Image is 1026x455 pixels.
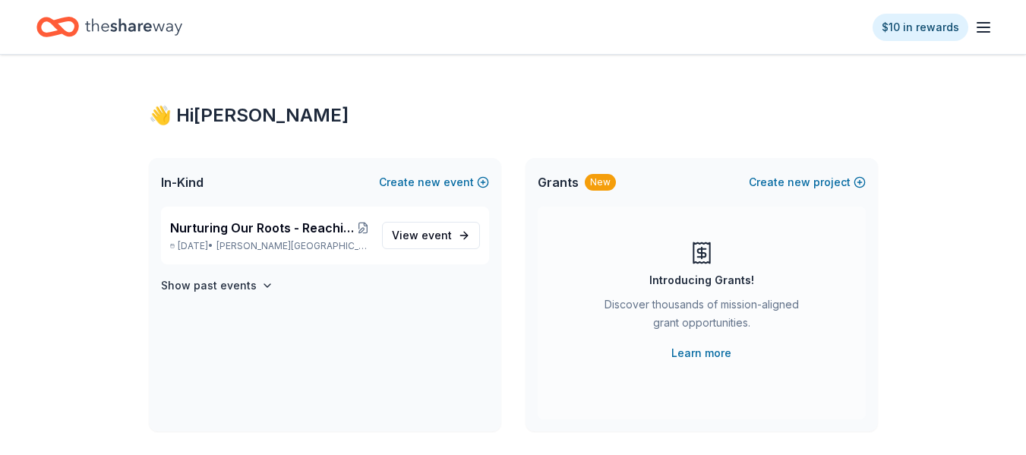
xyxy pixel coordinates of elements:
a: Home [36,9,182,45]
span: Nurturing Our Roots - Reaching for the Sky Dougbe River School Gala 2025 [170,219,357,237]
span: event [421,229,452,242]
a: $10 in rewards [873,14,968,41]
div: Introducing Grants! [649,271,754,289]
span: View [392,226,452,245]
h4: Show past events [161,276,257,295]
a: Learn more [671,344,731,362]
span: Grants [538,173,579,191]
p: [DATE] • [170,240,370,252]
span: [PERSON_NAME][GEOGRAPHIC_DATA][PERSON_NAME], [GEOGRAPHIC_DATA] [216,240,370,252]
span: In-Kind [161,173,204,191]
button: Createnewevent [379,173,489,191]
a: View event [382,222,480,249]
button: Show past events [161,276,273,295]
div: 👋 Hi [PERSON_NAME] [149,103,878,128]
div: Discover thousands of mission-aligned grant opportunities. [598,295,805,338]
button: Createnewproject [749,173,866,191]
span: new [418,173,440,191]
span: new [788,173,810,191]
div: New [585,174,616,191]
